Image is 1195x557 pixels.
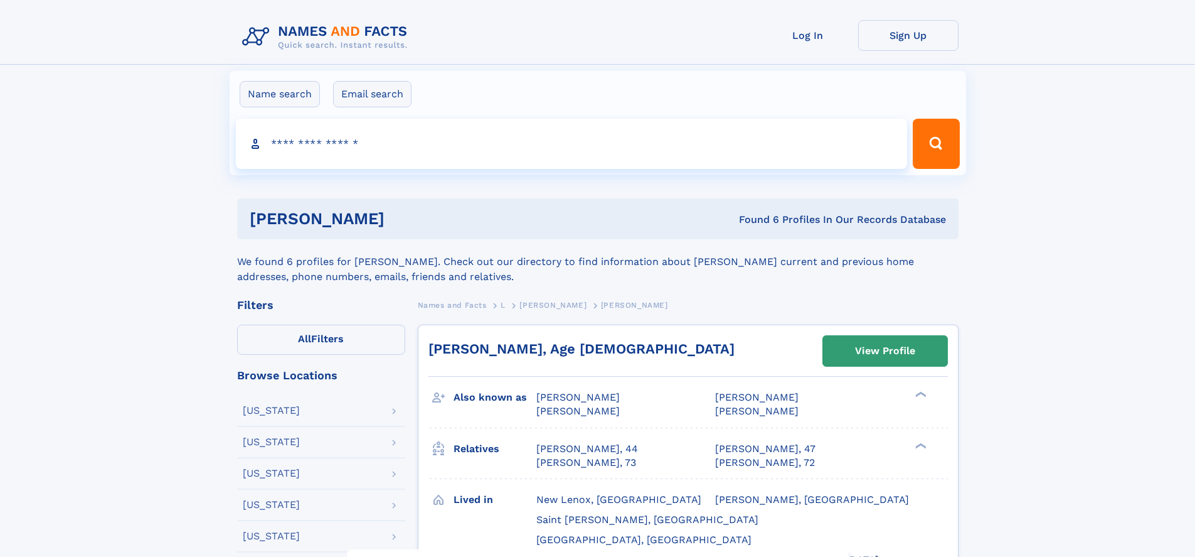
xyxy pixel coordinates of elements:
button: Search Button [913,119,959,169]
label: Email search [333,81,412,107]
h3: Lived in [454,489,536,511]
a: Names and Facts [418,297,487,313]
div: Filters [237,300,405,311]
div: [US_STATE] [243,531,300,541]
a: [PERSON_NAME], 47 [715,442,815,456]
a: Log In [758,20,858,51]
div: Browse Locations [237,370,405,381]
input: search input [236,119,908,169]
a: L [501,297,506,313]
span: [PERSON_NAME], [GEOGRAPHIC_DATA] [715,494,909,506]
span: Saint [PERSON_NAME], [GEOGRAPHIC_DATA] [536,514,758,526]
span: [PERSON_NAME] [715,391,799,403]
img: Logo Names and Facts [237,20,418,54]
div: ❯ [912,391,927,399]
h1: [PERSON_NAME] [250,211,562,227]
a: [PERSON_NAME] [519,297,587,313]
div: Found 6 Profiles In Our Records Database [561,213,946,227]
span: New Lenox, [GEOGRAPHIC_DATA] [536,494,701,506]
span: L [501,301,506,310]
a: [PERSON_NAME], Age [DEMOGRAPHIC_DATA] [428,341,735,357]
span: [PERSON_NAME] [715,405,799,417]
a: [PERSON_NAME], 44 [536,442,638,456]
span: [PERSON_NAME] [601,301,668,310]
div: [US_STATE] [243,500,300,510]
div: [US_STATE] [243,437,300,447]
span: [PERSON_NAME] [536,391,620,403]
div: [US_STATE] [243,468,300,479]
span: [PERSON_NAME] [536,405,620,417]
a: [PERSON_NAME], 72 [715,456,815,470]
a: Sign Up [858,20,959,51]
div: We found 6 profiles for [PERSON_NAME]. Check out our directory to find information about [PERSON_... [237,239,959,284]
a: View Profile [823,336,947,366]
span: All [298,333,311,345]
span: [PERSON_NAME] [519,301,587,310]
div: [US_STATE] [243,406,300,416]
a: [PERSON_NAME], 73 [536,456,636,470]
div: ❯ [912,441,927,450]
label: Name search [240,81,320,107]
h3: Relatives [454,438,536,460]
label: Filters [237,325,405,355]
span: [GEOGRAPHIC_DATA], [GEOGRAPHIC_DATA] [536,534,752,546]
h3: Also known as [454,387,536,408]
div: View Profile [855,337,915,365]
